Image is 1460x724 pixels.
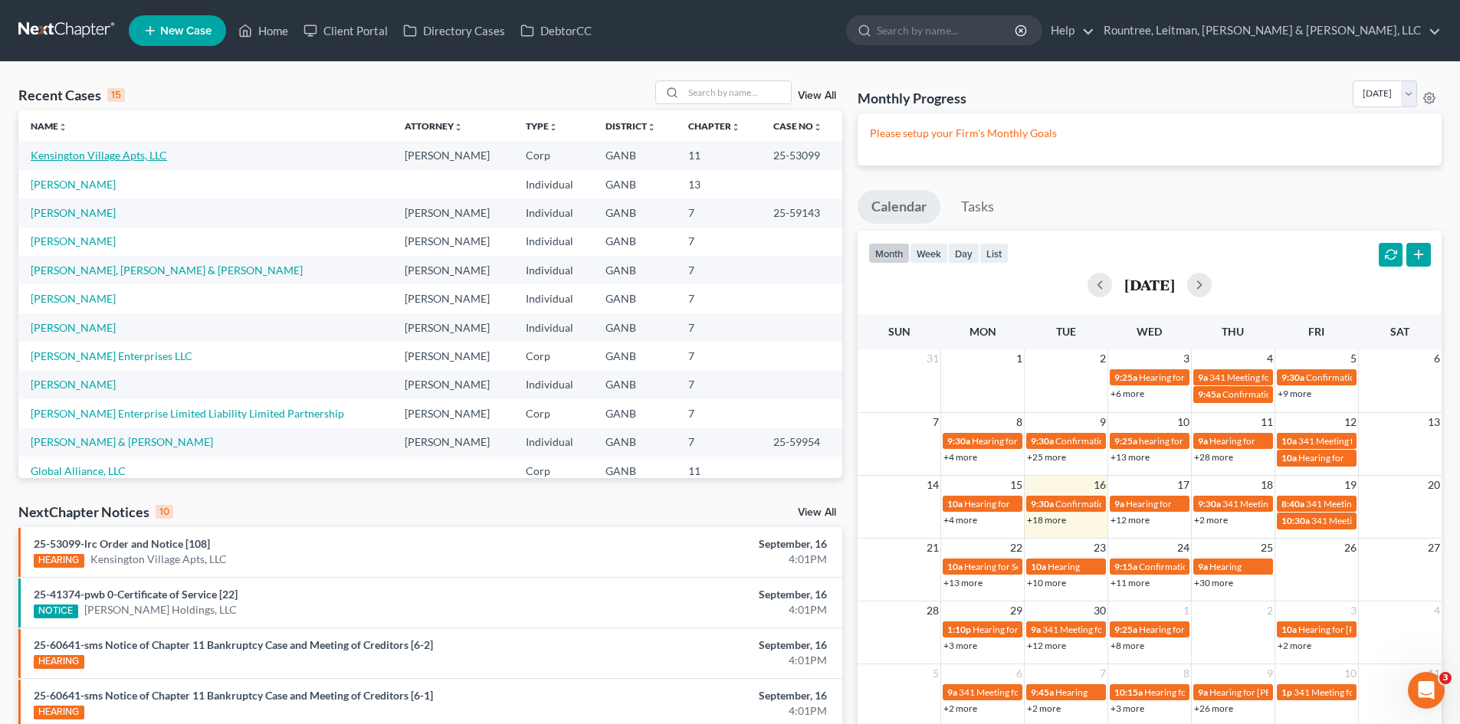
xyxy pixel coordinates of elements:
a: Kensington Village Apts, LLC [90,552,227,567]
a: [PERSON_NAME] [31,292,116,305]
a: 25-53099-lrc Order and Notice [108] [34,537,210,550]
a: [PERSON_NAME] [31,378,116,391]
a: [PERSON_NAME] Holdings, LLC [84,602,237,618]
h2: [DATE] [1124,277,1175,293]
span: 4 [1432,601,1442,620]
div: September, 16 [573,637,827,653]
td: GANB [593,342,676,370]
span: Hearing for [PERSON_NAME] [1139,624,1258,635]
span: 12 [1343,413,1358,431]
span: 10a [1031,561,1046,572]
a: Tasks [947,190,1008,224]
td: [PERSON_NAME] [392,371,513,399]
a: +4 more [943,451,977,463]
button: list [979,243,1009,264]
span: 20 [1426,476,1442,494]
a: [PERSON_NAME] Enterprise Limited Liability Limited Partnership [31,407,344,420]
span: Hearing for [972,435,1018,447]
a: View All [798,507,836,518]
td: Corp [513,457,593,485]
td: Individual [513,170,593,198]
a: +12 more [1111,514,1150,526]
span: 9:30a [1031,498,1054,509]
span: 9:30a [947,435,970,447]
span: 1 [1015,349,1024,368]
span: 2 [1098,349,1107,368]
i: unfold_more [647,123,656,132]
span: 341 Meeting for [1306,498,1370,509]
span: 2 [1265,601,1275,620]
span: 9a [1198,686,1208,698]
div: 4:01PM [573,552,827,567]
a: [PERSON_NAME], [PERSON_NAME] & [PERSON_NAME] [31,264,303,277]
span: 9:25a [1114,372,1137,383]
span: Confirmation Hearing for [PERSON_NAME] [1055,498,1231,509]
input: Search by name... [684,81,791,103]
td: 13 [676,170,761,198]
span: 29 [1009,601,1024,620]
td: [PERSON_NAME] [392,141,513,169]
span: 10 [1343,664,1358,683]
a: [PERSON_NAME] Enterprises LLC [31,349,192,362]
span: 10 [1176,413,1191,431]
a: Nameunfold_more [31,120,67,132]
td: 7 [676,313,761,342]
a: Attorneyunfold_more [405,120,463,132]
a: [PERSON_NAME] [31,321,116,334]
span: 8 [1182,664,1191,683]
a: +6 more [1111,388,1144,399]
span: Sun [888,325,910,338]
span: Fri [1308,325,1324,338]
span: 341 Meeting for [1222,498,1287,509]
a: Home [231,17,296,44]
span: 31 [925,349,940,368]
span: 10a [1281,452,1297,464]
span: 5 [931,664,940,683]
span: 9a [947,686,957,698]
span: Hearing for [PERSON_NAME] [1209,686,1329,698]
span: 341 Meeting for [PERSON_NAME] [1209,372,1347,383]
span: hearing for [1139,435,1183,447]
span: 24 [1176,539,1191,557]
span: 11 [1426,664,1442,683]
span: Hearing [1209,561,1242,572]
span: Wed [1137,325,1162,338]
a: +8 more [1111,640,1144,651]
td: Corp [513,342,593,370]
span: 9a [1031,624,1041,635]
div: September, 16 [573,688,827,703]
td: 7 [676,256,761,284]
span: Hearing for [964,498,1010,509]
a: +18 more [1027,514,1066,526]
i: unfold_more [454,123,463,132]
span: Hearing for [PERSON_NAME] [PERSON_NAME] [1144,686,1337,698]
span: 28 [925,601,940,620]
a: Case Nounfold_more [773,120,822,132]
span: Hearing for [1298,452,1344,464]
a: +26 more [1194,703,1233,714]
td: GANB [593,399,676,428]
td: Corp [513,399,593,428]
a: 25-60641-sms Notice of Chapter 11 Bankruptcy Case and Meeting of Creditors [6-2] [34,638,433,651]
span: 9a [1198,372,1208,383]
span: 3 [1349,601,1358,620]
span: 27 [1426,539,1442,557]
a: 25-41374-pwb 0-Certificate of Service [22] [34,588,238,601]
a: +25 more [1027,451,1066,463]
span: 9:30a [1198,498,1221,509]
span: Hearing for [1126,498,1172,509]
span: 7 [931,413,940,431]
td: GANB [593,428,676,457]
td: 11 [676,457,761,485]
button: month [868,243,910,264]
span: Tue [1056,325,1076,338]
td: GANB [593,228,676,256]
i: unfold_more [731,123,740,132]
span: 17 [1176,476,1191,494]
td: GANB [593,371,676,399]
a: +28 more [1194,451,1233,463]
span: 341 Meeting for [1294,686,1358,698]
div: 4:01PM [573,653,827,668]
a: +2 more [1194,514,1228,526]
p: Please setup your Firm's Monthly Goals [870,126,1429,141]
